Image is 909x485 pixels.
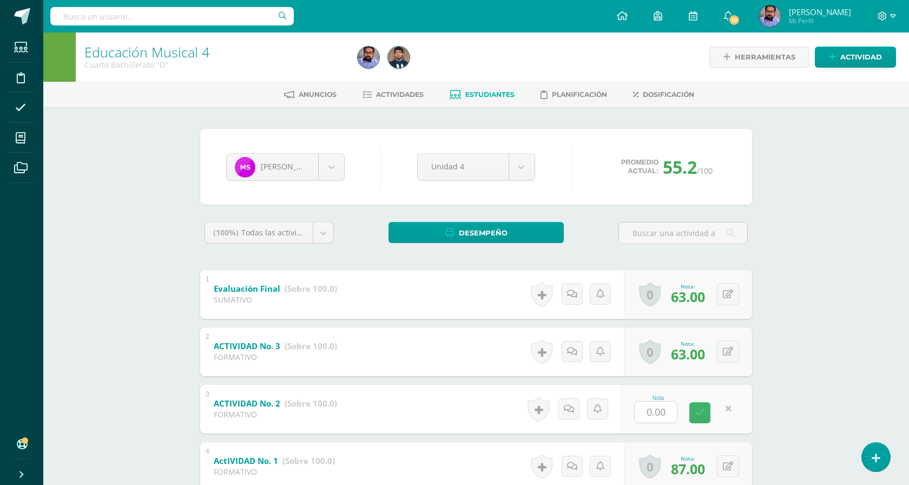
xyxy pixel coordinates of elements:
a: Actividades [363,86,424,103]
div: Nota: [671,283,705,290]
span: Dosificación [643,90,694,99]
span: /100 [697,166,713,176]
div: Nota: [671,455,705,462]
strong: (Sobre 100.0) [282,455,335,466]
a: ACTIVIDAD No. 2 (Sobre 100.0) [214,395,337,412]
span: Desempeño [459,223,508,243]
span: [PERSON_NAME] [261,161,321,172]
a: Anuncios [284,86,337,103]
span: Anuncios [299,90,337,99]
b: ActIVIDAD No. 1 [214,455,278,466]
a: ACTIVIDAD No. 3 (Sobre 100.0) [214,338,337,355]
span: 87.00 [671,460,705,478]
span: Herramientas [735,47,795,67]
a: Educación Musical 4 [84,43,209,61]
b: ACTIVIDAD No. 2 [214,398,280,409]
div: Nota: [671,340,705,348]
img: 8c648ab03079b18c3371769e6fc6bd45.png [388,47,410,68]
img: 7c3d6755148f85b195babec4e2a345e8.png [358,47,379,68]
strong: (Sobre 100.0) [285,340,337,351]
span: 55.2 [663,155,697,179]
span: Planificación [552,90,607,99]
span: Mi Perfil [789,16,851,25]
span: Promedio actual: [621,158,659,175]
a: ActIVIDAD No. 1 (Sobre 100.0) [214,453,335,470]
span: Todas las actividades de esta unidad [241,227,376,238]
input: Buscar una actividad aquí... [619,222,747,244]
a: 0 [639,339,661,364]
span: Unidad 4 [431,154,495,179]
a: Dosificación [633,86,694,103]
a: 0 [639,454,661,479]
a: Planificación [541,86,607,103]
input: 0-100.0 [635,402,677,423]
a: [PERSON_NAME] [227,154,344,180]
span: Actividades [376,90,424,99]
span: 63.00 [671,287,705,306]
strong: (Sobre 100.0) [285,398,337,409]
div: FORMATIVO [214,409,337,420]
img: 7c3d6755148f85b195babec4e2a345e8.png [759,5,781,27]
a: Estudiantes [450,86,515,103]
span: Estudiantes [465,90,515,99]
h1: Educación Musical 4 [84,44,345,60]
span: 63.00 [671,345,705,363]
div: FORMATIVO [214,467,335,477]
img: 6d3a557ea8a2db8e263dc9bf4c4234c8.png [235,157,255,178]
a: Evaluación Final (Sobre 100.0) [214,280,337,298]
a: (100%)Todas las actividades de esta unidad [205,222,333,243]
a: Unidad 4 [418,154,535,180]
span: 19 [728,14,740,26]
a: Actividad [815,47,896,68]
b: ACTIVIDAD No. 3 [214,340,280,351]
strong: (Sobre 100.0) [285,283,337,294]
input: Busca un usuario... [50,7,294,25]
a: 0 [639,282,661,307]
a: Desempeño [388,222,564,243]
a: Herramientas [709,47,809,68]
div: Cuarto Bachillerato 'D' [84,60,345,70]
div: SUMATIVO [214,294,337,305]
span: Actividad [840,47,882,67]
span: [PERSON_NAME] [789,6,851,17]
div: FORMATIVO [214,352,337,362]
span: (100%) [213,227,239,238]
div: Nota [634,395,682,401]
b: Evaluación Final [214,283,280,294]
